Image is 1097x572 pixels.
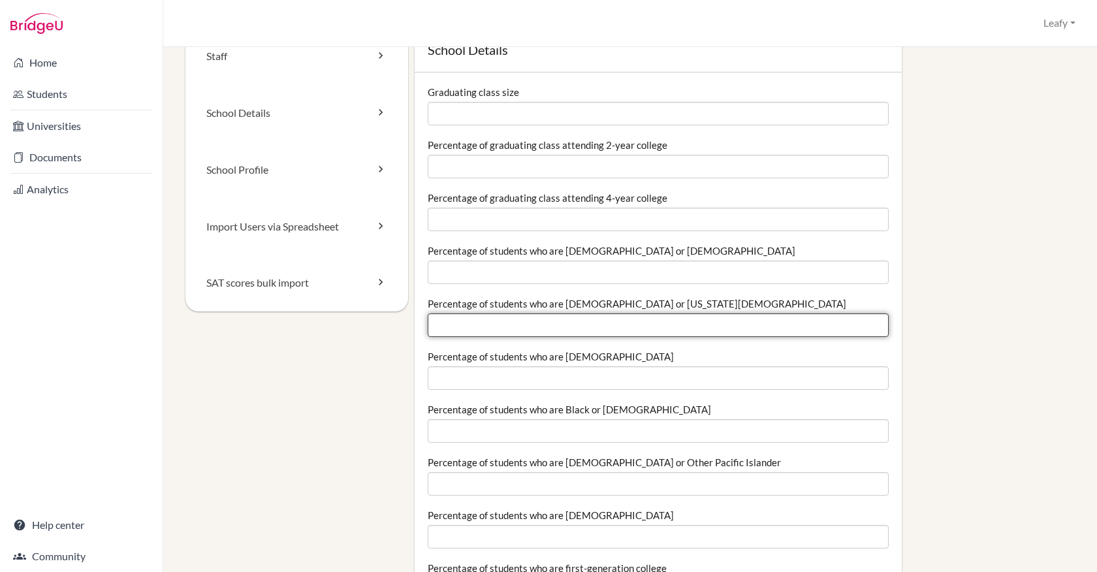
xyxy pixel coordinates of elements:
label: Percentage of students who are [DEMOGRAPHIC_DATA] [428,509,674,522]
a: Students [3,81,160,107]
label: Percentage of students who are [DEMOGRAPHIC_DATA] or [DEMOGRAPHIC_DATA] [428,244,795,257]
label: Percentage of graduating class attending 2-year college [428,138,667,151]
h1: School Details [428,41,889,59]
a: School Details [185,85,408,142]
label: Percentage of students who are [DEMOGRAPHIC_DATA] [428,350,674,363]
a: SAT scores bulk import [185,255,408,311]
label: Percentage of students who are [DEMOGRAPHIC_DATA] or [US_STATE][DEMOGRAPHIC_DATA] [428,297,846,310]
label: Percentage of students who are Black or [DEMOGRAPHIC_DATA] [428,403,711,416]
a: Staff [185,28,408,85]
a: Home [3,50,160,76]
a: Analytics [3,176,160,202]
label: Percentage of students who are [DEMOGRAPHIC_DATA] or Other Pacific Islander [428,456,781,469]
a: Documents [3,144,160,170]
a: Import Users via Spreadsheet [185,199,408,255]
a: Universities [3,113,160,139]
img: Bridge-U [10,13,63,34]
label: Percentage of graduating class attending 4-year college [428,191,667,204]
button: Leafy [1038,11,1081,35]
label: Graduating class size [428,86,519,99]
a: School Profile [185,142,408,199]
a: Help center [3,512,160,538]
a: Community [3,543,160,569]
